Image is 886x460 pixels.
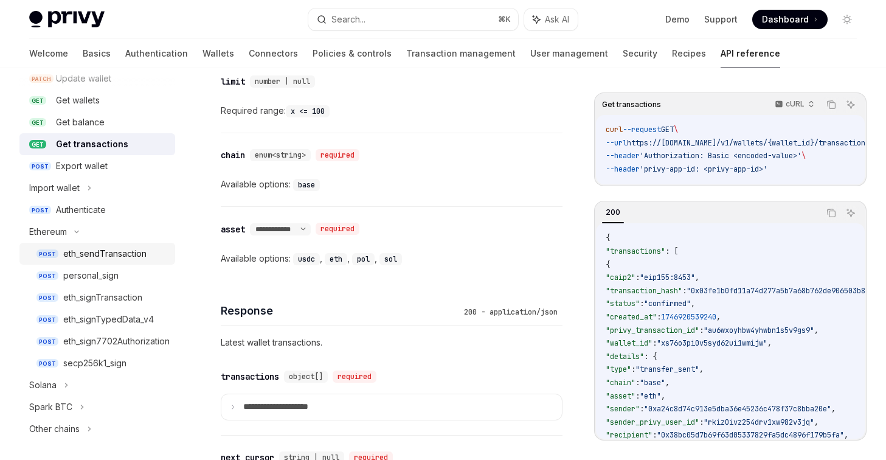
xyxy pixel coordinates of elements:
div: required [333,371,376,383]
img: light logo [29,11,105,28]
span: POST [36,293,58,302]
p: Latest wallet transactions. [221,335,562,350]
h4: Response [221,302,459,319]
code: x <= 100 [286,105,330,117]
span: { [606,260,610,270]
button: Ask AI [843,97,859,113]
span: \ [801,151,806,161]
code: pol [352,253,375,265]
span: : [682,286,687,296]
div: Authenticate [56,203,106,217]
span: POST [36,271,58,281]
a: Wallets [202,39,234,68]
button: Search...⌘K [308,9,518,30]
div: chain [221,149,245,161]
span: "details" [606,352,644,361]
a: Authentication [125,39,188,68]
span: , [831,404,836,414]
div: , [352,251,379,266]
span: : [631,364,635,374]
span: : [699,326,704,335]
a: User management [530,39,608,68]
div: Export wallet [56,159,108,173]
div: , [293,251,325,266]
div: Required range: [221,103,562,118]
span: , [691,299,695,308]
div: required [316,223,359,235]
div: , [325,251,352,266]
div: Solana [29,378,57,392]
span: GET [29,140,46,149]
span: , [844,430,848,440]
a: Welcome [29,39,68,68]
div: Spark BTC [29,400,72,414]
span: "transaction_hash" [606,286,682,296]
span: "chain" [606,378,635,388]
span: : [652,430,657,440]
a: POSTeth_sign7702Authorization [19,330,175,352]
span: "wallet_id" [606,338,652,348]
span: 'privy-app-id: <privy-app-id>' [640,164,767,174]
span: : [635,273,640,282]
span: "sender" [606,404,640,414]
span: POST [36,315,58,324]
span: , [767,338,772,348]
span: "sender_privy_user_id" [606,417,699,427]
a: Transaction management [406,39,516,68]
p: cURL [786,99,805,109]
code: eth [325,253,347,265]
span: "confirmed" [644,299,691,308]
div: eth_signTypedData_v4 [63,312,154,327]
span: : [699,417,704,427]
span: "0xa24c8d74c913e5dba36e45236c478f37c8bba20e" [644,404,831,414]
a: GETGet balance [19,111,175,133]
span: Ask AI [545,13,569,26]
span: : { [644,352,657,361]
div: asset [221,223,245,235]
span: , [716,312,721,322]
a: Policies & controls [313,39,392,68]
span: GET [661,125,674,134]
span: number | null [255,77,310,86]
span: { [606,233,610,243]
a: Recipes [672,39,706,68]
button: Ask AI [843,205,859,221]
span: "type" [606,364,631,374]
span: enum<string> [255,150,306,160]
button: Ask AI [524,9,578,30]
span: \ [674,125,678,134]
a: Dashboard [752,10,828,29]
span: "status" [606,299,640,308]
span: : [635,391,640,401]
span: , [661,391,665,401]
span: 1746920539240 [661,312,716,322]
span: GET [29,118,46,127]
span: : [657,312,661,322]
button: Copy the contents from the code block [823,205,839,221]
span: https://[DOMAIN_NAME]/v1/wallets/{wallet_id}/transactions [627,138,870,148]
span: POST [36,249,58,259]
span: Dashboard [762,13,809,26]
a: POSTAuthenticate [19,199,175,221]
span: --header [606,151,640,161]
button: Toggle dark mode [837,10,857,29]
span: : [652,338,657,348]
a: GETGet transactions [19,133,175,155]
a: POSTeth_signTransaction [19,287,175,308]
button: cURL [768,94,820,115]
code: usdc [293,253,320,265]
span: "transactions" [606,246,665,256]
a: GETGet wallets [19,89,175,111]
div: 200 - application/json [459,306,562,318]
a: Demo [665,13,690,26]
div: Available options: [221,177,562,192]
span: "caip2" [606,273,635,282]
span: POST [29,206,51,215]
div: eth_sendTransaction [63,246,147,261]
span: "created_at" [606,312,657,322]
code: sol [379,253,402,265]
a: POSTpersonal_sign [19,265,175,287]
span: POST [29,162,51,171]
span: "au6wxoyhbw4yhwbn1s5v9gs9" [704,326,814,335]
span: , [699,364,704,374]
